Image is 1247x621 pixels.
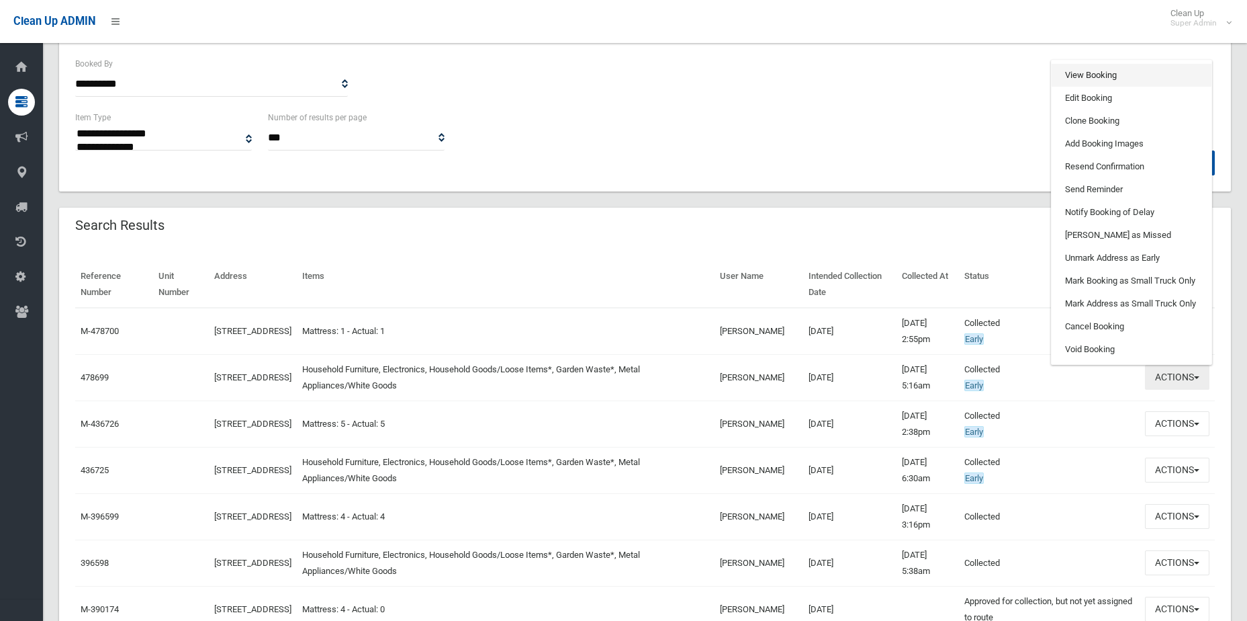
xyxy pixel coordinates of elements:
td: [PERSON_NAME] [714,354,803,401]
th: Reference Number [75,261,153,308]
a: [STREET_ADDRESS] [214,326,291,336]
td: Collected [959,308,1140,355]
span: Early [964,426,984,438]
a: [STREET_ADDRESS] [214,511,291,522]
a: [STREET_ADDRESS] [214,604,291,614]
td: [DATE] 3:16pm [896,493,959,540]
td: Collected [959,354,1140,401]
a: 478699 [81,372,109,382]
span: Clean Up [1164,8,1230,28]
span: Early [964,380,984,391]
td: Mattress: 5 - Actual: 5 [297,401,714,447]
span: Clean Up ADMIN [13,15,95,28]
a: Add Booking Images [1052,132,1211,155]
label: Booked By [75,56,113,71]
td: Collected [959,493,1140,540]
a: Unmark Address as Early [1052,247,1211,270]
th: User Name [714,261,803,308]
label: Item Type [75,110,111,125]
td: [PERSON_NAME] [714,447,803,493]
a: Cancel Booking [1052,315,1211,338]
th: Status [959,261,1140,308]
a: View Booking [1052,64,1211,87]
a: Resend Confirmation [1052,155,1211,178]
a: M-478700 [81,326,119,336]
td: Household Furniture, Electronics, Household Goods/Loose Items*, Garden Waste*, Metal Appliances/W... [297,540,714,586]
a: [STREET_ADDRESS] [214,372,291,382]
td: [DATE] [803,401,896,447]
a: M-390174 [81,604,119,614]
button: Actions [1145,504,1209,529]
a: Mark Booking as Small Truck Only [1052,270,1211,292]
button: Actions [1145,550,1209,575]
a: [STREET_ADDRESS] [214,558,291,568]
td: [DATE] [803,447,896,493]
td: [DATE] 2:38pm [896,401,959,447]
th: Items [297,261,714,308]
td: [DATE] 5:16am [896,354,959,401]
th: Unit Number [153,261,209,308]
a: Mark Address as Small Truck Only [1052,292,1211,315]
td: Mattress: 4 - Actual: 4 [297,493,714,540]
small: Super Admin [1170,18,1217,28]
td: [PERSON_NAME] [714,401,803,447]
td: [DATE] [803,308,896,355]
td: Collected [959,540,1140,586]
a: [PERSON_NAME] as Missed [1052,224,1211,247]
a: Clone Booking [1052,110,1211,132]
label: Number of results per page [268,110,367,125]
td: [DATE] [803,540,896,586]
button: Actions [1145,411,1209,436]
td: Collected [959,401,1140,447]
a: 396598 [81,558,109,568]
a: [STREET_ADDRESS] [214,465,291,475]
button: Actions [1145,458,1209,483]
th: Address [209,261,297,308]
td: Mattress: 1 - Actual: 1 [297,308,714,355]
td: [DATE] [803,354,896,401]
td: [DATE] 5:38am [896,540,959,586]
td: [PERSON_NAME] [714,308,803,355]
td: Collected [959,447,1140,493]
span: Early [964,333,984,345]
td: [DATE] 2:55pm [896,308,959,355]
td: [DATE] [803,493,896,540]
a: Void Booking [1052,338,1211,361]
a: Send Reminder [1052,178,1211,201]
td: Household Furniture, Electronics, Household Goods/Loose Items*, Garden Waste*, Metal Appliances/W... [297,354,714,401]
a: Edit Booking [1052,87,1211,110]
a: [STREET_ADDRESS] [214,419,291,429]
button: Actions [1145,365,1209,390]
td: [PERSON_NAME] [714,540,803,586]
th: Collected At [896,261,959,308]
td: [PERSON_NAME] [714,493,803,540]
td: [DATE] 6:30am [896,447,959,493]
a: 436725 [81,465,109,475]
td: Household Furniture, Electronics, Household Goods/Loose Items*, Garden Waste*, Metal Appliances/W... [297,447,714,493]
a: Notify Booking of Delay [1052,201,1211,224]
a: M-396599 [81,511,119,522]
th: Intended Collection Date [803,261,896,308]
span: Early [964,472,984,484]
a: M-436726 [81,419,119,429]
header: Search Results [59,212,181,239]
